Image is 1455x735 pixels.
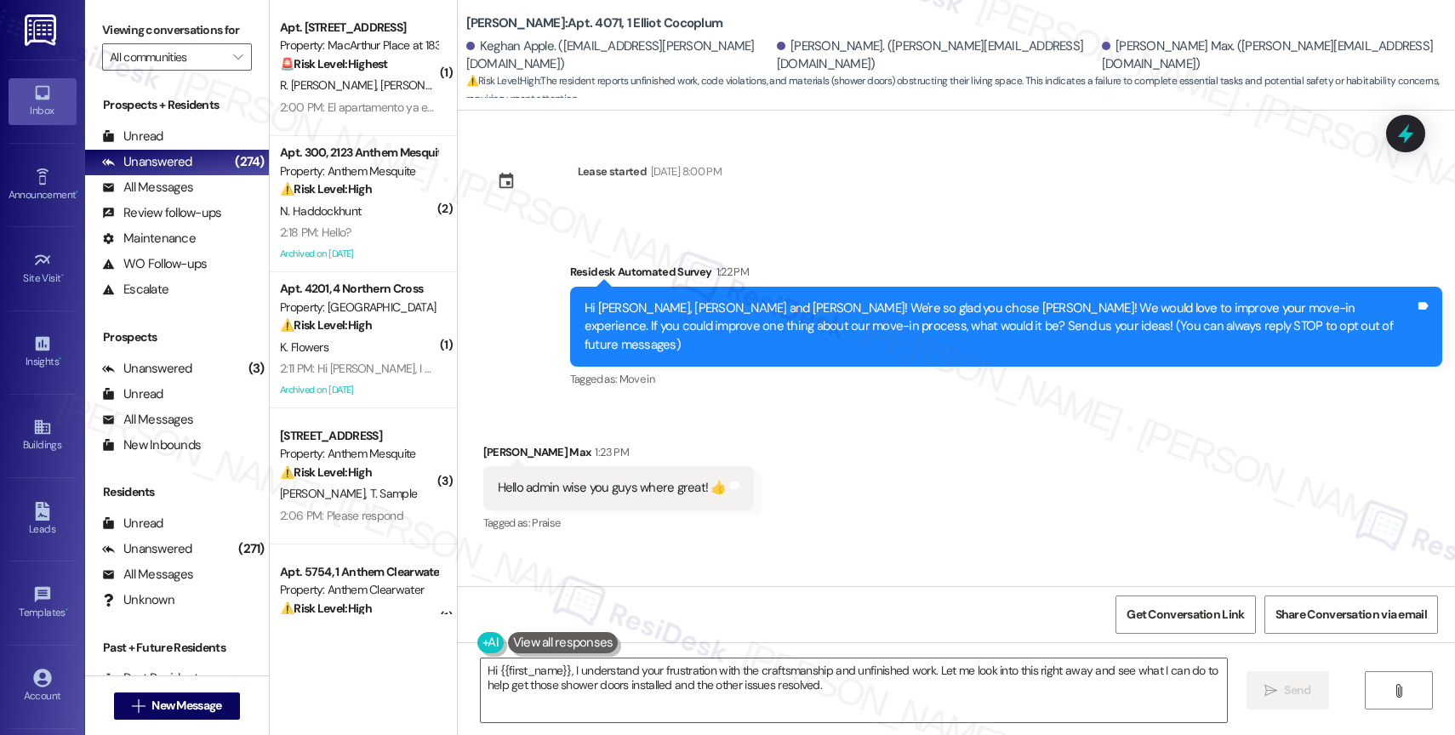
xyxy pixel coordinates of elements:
[591,443,628,461] div: 1:23 PM
[647,162,722,180] div: [DATE] 8:00 PM
[132,699,145,713] i: 
[280,601,372,616] strong: ⚠️ Risk Level: High
[9,497,77,543] a: Leads
[102,385,163,403] div: Unread
[280,464,372,480] strong: ⚠️ Risk Level: High
[102,255,207,273] div: WO Follow-ups
[1247,671,1329,709] button: Send
[280,427,437,445] div: [STREET_ADDRESS]
[466,37,773,74] div: Keghan Apple. ([EMAIL_ADDRESS][PERSON_NAME][DOMAIN_NAME])
[114,692,240,720] button: New Message
[234,536,268,562] div: (271)
[1264,684,1277,698] i: 
[1284,681,1310,699] span: Send
[233,50,242,64] i: 
[369,486,417,501] span: T. Sample
[280,317,372,333] strong: ⚠️ Risk Level: High
[85,639,269,657] div: Past + Future Residents
[102,179,193,197] div: All Messages
[151,697,221,715] span: New Message
[280,563,437,581] div: Apt. 5754, 1 Anthem Clearwater
[483,510,754,535] div: Tagged as:
[1392,684,1405,698] i: 
[481,658,1227,722] textarea: Hi {{first_name}}, I understand your frustration with the craftsmanship and unfinished work. Let ...
[280,19,437,37] div: Apt. [STREET_ADDRESS]
[1275,606,1427,624] span: Share Conversation via email
[61,270,64,282] span: •
[102,591,174,609] div: Unknown
[466,74,539,88] strong: ⚠️ Risk Level: High
[280,280,437,298] div: Apt. 4201, 4 Northern Cross
[280,299,437,316] div: Property: [GEOGRAPHIC_DATA]
[278,243,439,265] div: Archived on [DATE]
[102,153,192,171] div: Unanswered
[102,360,192,378] div: Unanswered
[102,515,163,533] div: Unread
[280,37,437,54] div: Property: MacArthur Place at 183
[9,246,77,292] a: Site Visit •
[380,77,465,93] span: [PERSON_NAME]
[66,604,68,616] span: •
[578,162,648,180] div: Lease started
[102,540,192,558] div: Unanswered
[280,225,351,240] div: 2:18 PM: Hello?
[483,443,754,467] div: [PERSON_NAME] Max
[1264,595,1438,634] button: Share Conversation via email
[280,445,437,463] div: Property: Anthem Mesquite
[102,411,193,429] div: All Messages
[9,78,77,124] a: Inbox
[777,37,1098,74] div: [PERSON_NAME]. ([PERSON_NAME][EMAIL_ADDRESS][DOMAIN_NAME])
[280,203,361,219] span: N. Haddockhunt
[532,516,560,530] span: Praise
[712,263,749,281] div: 1:22 PM
[280,77,380,93] span: R. [PERSON_NAME]
[231,149,268,175] div: (274)
[102,281,168,299] div: Escalate
[102,669,205,687] div: Past Residents
[570,367,1442,391] div: Tagged as:
[102,128,163,145] div: Unread
[585,299,1415,354] div: Hi [PERSON_NAME], [PERSON_NAME] and [PERSON_NAME]! We're so glad you chose [PERSON_NAME]! We woul...
[110,43,225,71] input: All communities
[9,664,77,709] a: Account
[1102,37,1442,74] div: [PERSON_NAME] Max. ([PERSON_NAME][EMAIL_ADDRESS][DOMAIN_NAME])
[59,353,61,365] span: •
[570,263,1442,287] div: Residesk Automated Survey
[280,361,1435,376] div: 2:11 PM: Hi [PERSON_NAME], I had an issue with my truck that I had to take care of so I'm going t...
[102,436,201,454] div: New Inbounds
[619,372,654,386] span: Move in
[85,483,269,501] div: Residents
[244,356,269,382] div: (3)
[25,14,60,46] img: ResiDesk Logo
[280,339,328,355] span: K. Flowers
[278,379,439,401] div: Archived on [DATE]
[280,181,372,197] strong: ⚠️ Risk Level: High
[102,566,193,584] div: All Messages
[1127,606,1244,624] span: Get Conversation Link
[1115,595,1255,634] button: Get Conversation Link
[9,329,77,375] a: Insights •
[102,230,196,248] div: Maintenance
[102,204,221,222] div: Review follow-ups
[280,486,370,501] span: [PERSON_NAME]
[280,100,1072,115] div: 2:00 PM: El apartamento ya está desocupado ya los salimos porque ustedes incumplieron con el cont...
[280,508,403,523] div: 2:06 PM: Please respond
[76,186,78,198] span: •
[280,144,437,162] div: Apt. 300, 2123 Anthem Mesquite
[280,581,437,599] div: Property: Anthem Clearwater
[9,413,77,459] a: Buildings
[498,479,727,497] div: Hello admin wise you guys where great! 👍
[102,17,252,43] label: Viewing conversations for
[85,96,269,114] div: Prospects + Residents
[280,162,437,180] div: Property: Anthem Mesquite
[466,14,723,32] b: [PERSON_NAME]: Apt. 4071, 1 Elliot Cocoplum
[466,72,1455,109] span: : The resident reports unfinished work, code violations, and materials (shower doors) obstructing...
[280,56,388,71] strong: 🚨 Risk Level: Highest
[9,580,77,626] a: Templates •
[85,328,269,346] div: Prospects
